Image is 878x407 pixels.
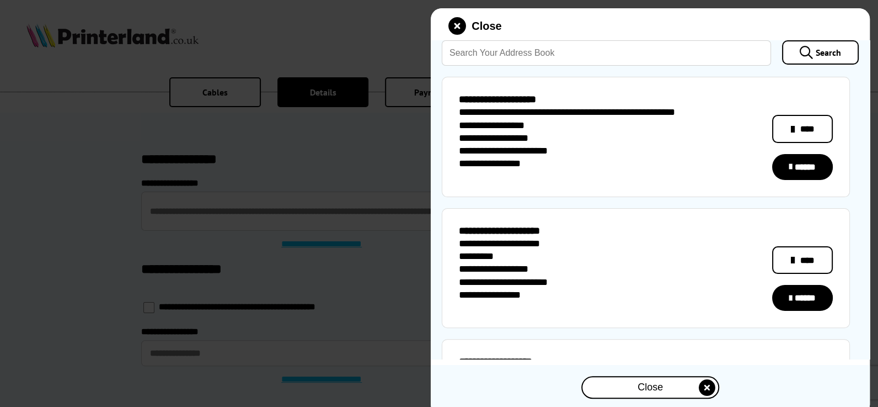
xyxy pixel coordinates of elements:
button: close modal [448,17,501,35]
a: Search [782,40,859,65]
span: Close [638,382,663,393]
span: Close [472,20,501,33]
button: close modal [581,376,719,399]
input: Search Your Address Book [442,40,771,66]
span: Search [816,47,841,58]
